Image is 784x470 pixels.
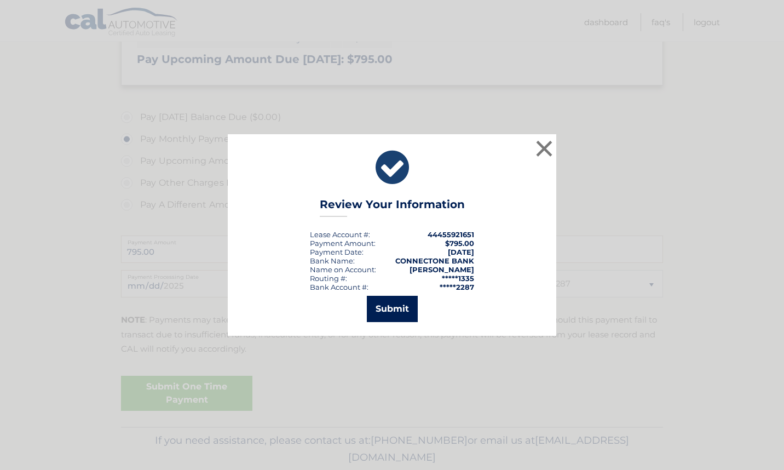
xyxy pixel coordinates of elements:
button: Submit [367,296,418,322]
span: $795.00 [445,239,474,248]
h3: Review Your Information [320,198,465,217]
span: [DATE] [448,248,474,256]
div: Payment Amount: [310,239,376,248]
div: Lease Account #: [310,230,370,239]
div: : [310,248,364,256]
strong: 44455921651 [428,230,474,239]
div: Bank Account #: [310,283,368,291]
div: Name on Account: [310,265,376,274]
strong: [PERSON_NAME] [410,265,474,274]
strong: CONNECTONE BANK [395,256,474,265]
span: Payment Date [310,248,362,256]
div: Routing #: [310,274,347,283]
div: Bank Name: [310,256,355,265]
button: × [533,137,555,159]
